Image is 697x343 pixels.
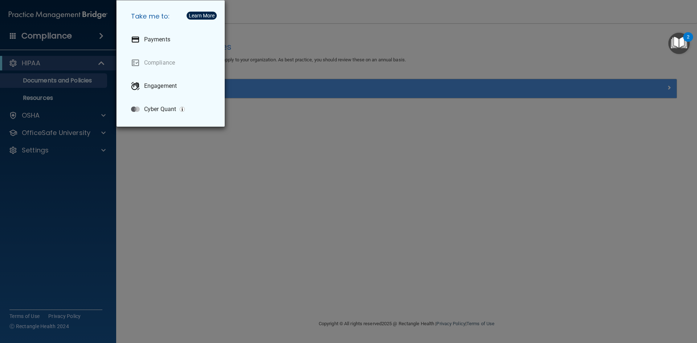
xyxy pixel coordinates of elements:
[189,13,215,18] div: Learn More
[187,12,217,20] button: Learn More
[125,6,219,26] h5: Take me to:
[668,33,690,54] button: Open Resource Center, 2 new notifications
[125,76,219,96] a: Engagement
[125,53,219,73] a: Compliance
[125,29,219,50] a: Payments
[125,99,219,119] a: Cyber Quant
[144,36,170,43] p: Payments
[144,106,176,113] p: Cyber Quant
[144,82,177,90] p: Engagement
[687,37,689,46] div: 2
[571,291,688,320] iframe: Drift Widget Chat Controller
